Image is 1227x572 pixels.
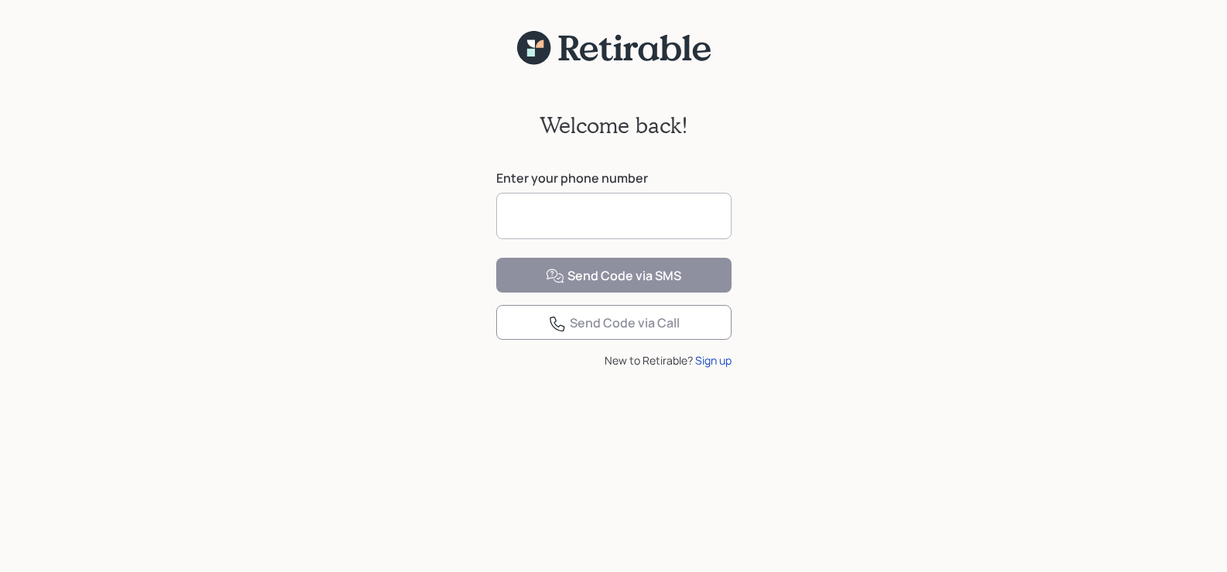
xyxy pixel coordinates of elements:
[496,258,732,293] button: Send Code via SMS
[548,314,680,333] div: Send Code via Call
[496,352,732,368] div: New to Retirable?
[695,352,732,368] div: Sign up
[546,267,681,286] div: Send Code via SMS
[496,305,732,340] button: Send Code via Call
[496,170,732,187] label: Enter your phone number
[540,112,688,139] h2: Welcome back!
